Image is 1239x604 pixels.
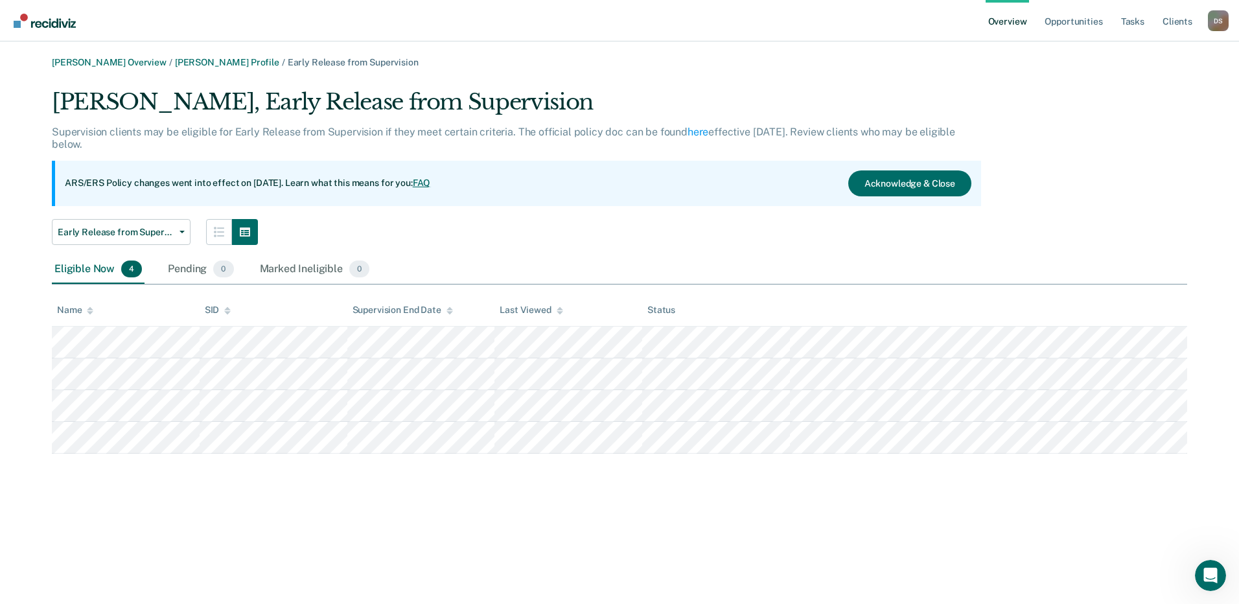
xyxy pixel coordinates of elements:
[688,126,708,138] a: here
[349,261,369,277] span: 0
[121,261,142,277] span: 4
[257,255,373,284] div: Marked Ineligible0
[167,57,175,67] span: /
[848,170,971,196] button: Acknowledge & Close
[14,14,76,28] img: Recidiviz
[647,305,675,316] div: Status
[52,57,167,67] a: [PERSON_NAME] Overview
[413,178,431,188] a: FAQ
[213,261,233,277] span: 0
[500,305,562,316] div: Last Viewed
[65,177,430,190] p: ARS/ERS Policy changes went into effect on [DATE]. Learn what this means for you:
[205,305,231,316] div: SID
[52,219,191,245] button: Early Release from Supervision
[165,255,236,284] div: Pending0
[288,57,419,67] span: Early Release from Supervision
[1208,10,1229,31] div: D S
[279,57,288,67] span: /
[57,305,93,316] div: Name
[175,57,279,67] a: [PERSON_NAME] Profile
[52,255,145,284] div: Eligible Now4
[353,305,453,316] div: Supervision End Date
[52,89,981,126] div: [PERSON_NAME], Early Release from Supervision
[52,126,955,150] p: Supervision clients may be eligible for Early Release from Supervision if they meet certain crite...
[1195,560,1226,591] iframe: Intercom live chat
[58,227,174,238] span: Early Release from Supervision
[1208,10,1229,31] button: Profile dropdown button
